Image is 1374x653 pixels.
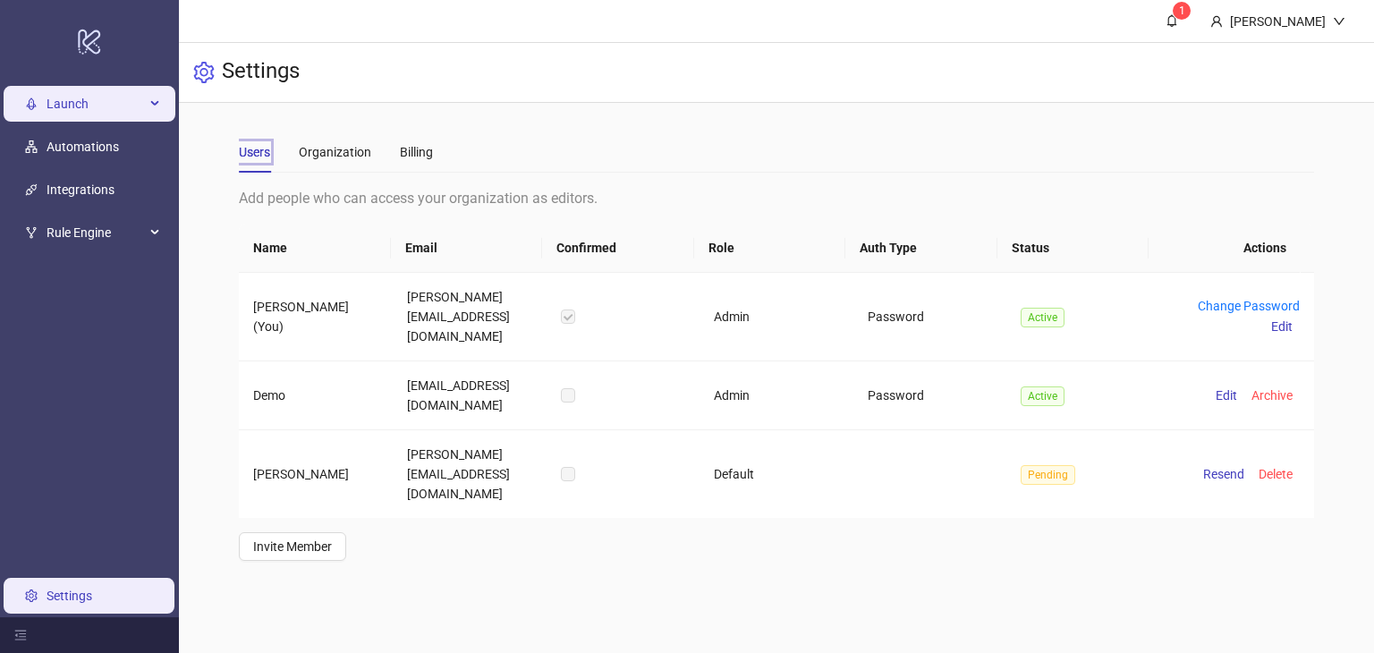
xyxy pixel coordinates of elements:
[1244,385,1300,406] button: Archive
[853,361,1007,430] td: Password
[47,86,145,122] span: Launch
[239,361,393,430] td: Demo
[700,273,853,361] td: Admin
[47,215,145,250] span: Rule Engine
[400,142,433,162] div: Billing
[391,224,542,273] th: Email
[239,532,346,561] button: Invite Member
[239,142,270,162] div: Users
[542,224,693,273] th: Confirmed
[253,539,332,554] span: Invite Member
[47,140,119,154] a: Automations
[47,182,114,197] a: Integrations
[700,361,853,430] td: Admin
[1251,388,1293,403] span: Archive
[845,224,997,273] th: Auth Type
[1209,385,1244,406] button: Edit
[1179,4,1185,17] span: 1
[222,57,300,88] h3: Settings
[1264,316,1300,337] button: Edit
[1333,15,1345,28] span: down
[1203,467,1244,481] span: Resend
[239,430,393,518] td: [PERSON_NAME]
[1210,15,1223,28] span: user
[1166,14,1178,27] span: bell
[47,589,92,603] a: Settings
[700,430,853,518] td: Default
[1271,319,1293,334] span: Edit
[14,629,27,641] span: menu-fold
[1223,12,1333,31] div: [PERSON_NAME]
[1196,463,1251,485] button: Resend
[193,62,215,83] span: setting
[853,273,1007,361] td: Password
[1021,308,1064,327] span: Active
[1149,224,1301,273] th: Actions
[997,224,1149,273] th: Status
[25,226,38,239] span: fork
[694,224,845,273] th: Role
[1251,463,1300,485] button: Delete
[393,361,547,430] td: [EMAIL_ADDRESS][DOMAIN_NAME]
[239,187,1313,209] div: Add people who can access your organization as editors.
[25,98,38,110] span: rocket
[1173,2,1191,20] sup: 1
[239,273,393,361] td: [PERSON_NAME] (You)
[1216,388,1237,403] span: Edit
[1198,299,1300,313] a: Change Password
[393,273,547,361] td: [PERSON_NAME][EMAIL_ADDRESS][DOMAIN_NAME]
[393,430,547,518] td: [PERSON_NAME][EMAIL_ADDRESS][DOMAIN_NAME]
[1021,386,1064,406] span: Active
[1021,465,1075,485] span: Pending
[1259,467,1293,481] span: Delete
[299,142,371,162] div: Organization
[239,224,390,273] th: Name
